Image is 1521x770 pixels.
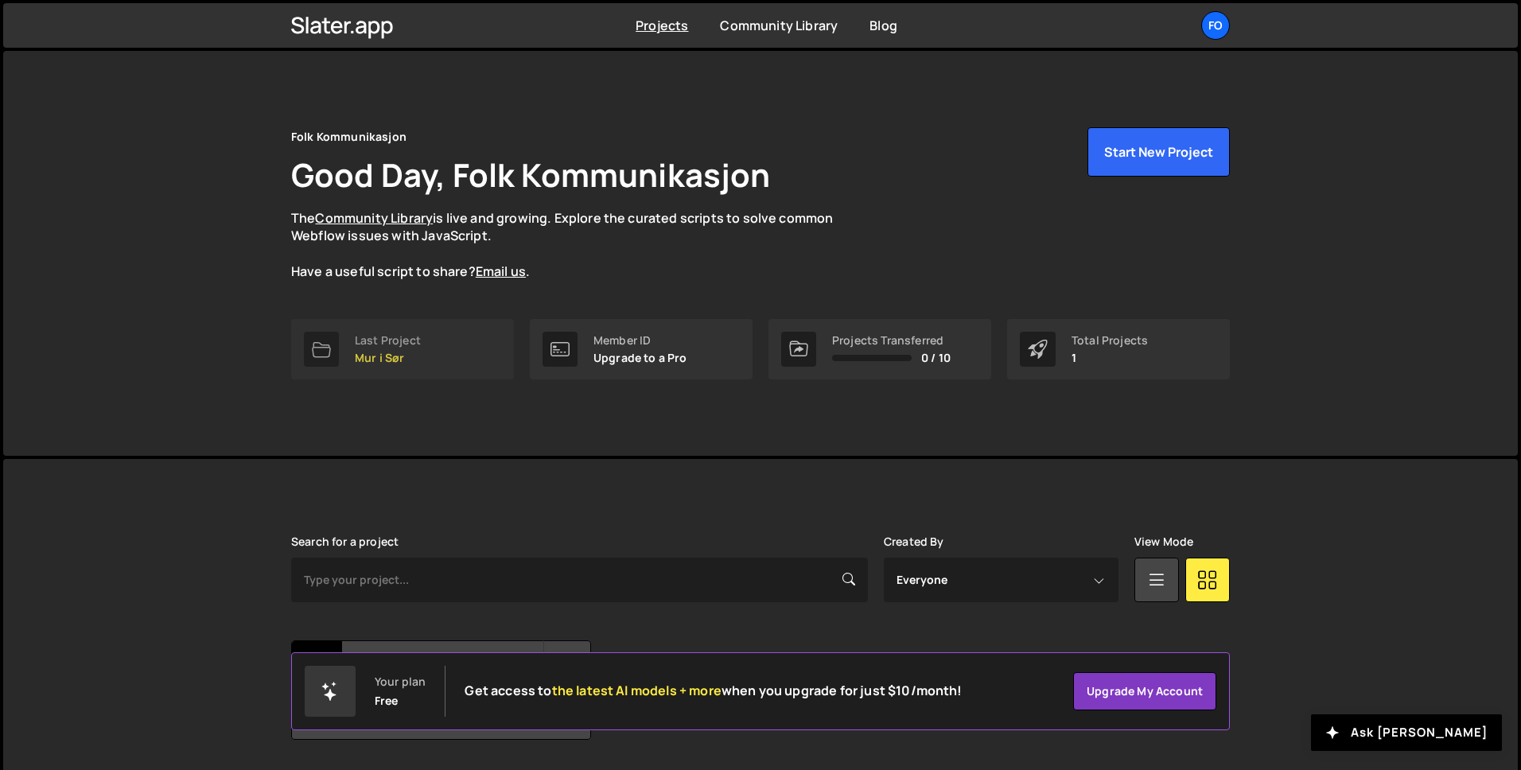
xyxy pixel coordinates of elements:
[869,17,897,34] a: Blog
[291,319,514,379] a: Last Project Mur i Sør
[1072,352,1148,364] p: 1
[1073,672,1216,710] a: Upgrade my account
[291,153,770,196] h1: Good Day, Folk Kommunikasjon
[1072,334,1148,347] div: Total Projects
[476,262,526,280] a: Email us
[636,17,688,34] a: Projects
[291,209,864,281] p: The is live and growing. Explore the curated scripts to solve common Webflow issues with JavaScri...
[1134,535,1193,548] label: View Mode
[593,352,687,364] p: Upgrade to a Pro
[375,694,399,707] div: Free
[291,535,399,548] label: Search for a project
[552,682,722,699] span: the latest AI models + more
[921,352,951,364] span: 0 / 10
[375,675,426,688] div: Your plan
[465,683,962,698] h2: Get access to when you upgrade for just $10/month!
[720,17,838,34] a: Community Library
[1311,714,1502,751] button: Ask [PERSON_NAME]
[355,334,421,347] div: Last Project
[351,648,543,666] h2: Mur i Sør
[832,334,951,347] div: Projects Transferred
[593,334,687,347] div: Member ID
[1201,11,1230,40] a: Fo
[292,641,342,691] div: Mu
[291,640,591,740] a: Mu Mur i Sør Created by Folk Kommunikasjon 13 pages, last updated by Folk Kommunikasjon [DATE]
[884,535,944,548] label: Created By
[291,558,868,602] input: Type your project...
[355,352,421,364] p: Mur i Sør
[291,127,407,146] div: Folk Kommunikasjon
[1087,127,1230,177] button: Start New Project
[315,209,433,227] a: Community Library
